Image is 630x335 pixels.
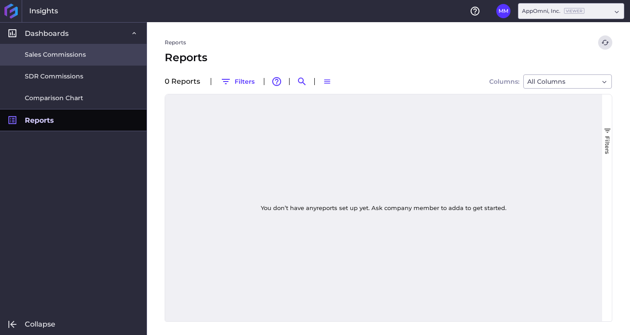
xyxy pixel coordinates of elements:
span: Last Updated [397,101,441,109]
div: 0 Report s [165,78,205,85]
span: Report Name [176,101,219,109]
button: Refresh [598,35,612,50]
span: Reports [165,50,207,66]
span: Filters [604,136,611,154]
div: Dropdown select [523,74,612,89]
span: Reports [25,116,54,125]
div: AppOmni, Inc. [522,7,584,15]
span: Comparison Chart [25,93,83,103]
button: Filters [216,74,259,89]
span: Collapse [25,319,55,329]
div: Dropdown select [518,3,624,19]
span: SDR Commissions [25,72,83,81]
span: Columns: [489,78,519,85]
div: You don’t have any report s set up yet. Ask company member to add a to get started. [250,194,517,222]
a: Reports [165,39,186,47]
ins: Viewer [564,8,584,14]
span: Sales Commissions [25,50,86,59]
span: All Columns [527,76,565,87]
button: User Menu [496,4,510,18]
button: Help [468,4,482,18]
span: Created [286,101,313,109]
button: Search by [295,74,309,89]
span: Dashboards [25,29,69,38]
span: Created By [508,101,544,109]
